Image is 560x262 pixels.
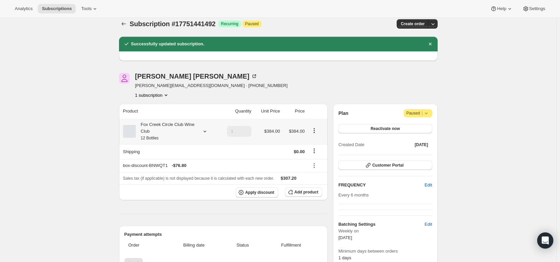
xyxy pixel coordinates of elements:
[264,129,280,134] span: $384.00
[81,6,92,11] span: Tools
[338,110,348,117] h2: Plan
[119,73,130,84] span: Peter Wiehe
[285,187,322,197] button: Add product
[42,6,72,11] span: Subscriptions
[338,182,425,188] h2: FREQUENCY
[226,242,260,249] span: Status
[338,255,351,260] span: 1 days
[119,104,218,119] th: Product
[131,41,205,47] h2: Successfully updated subscription.
[294,189,318,195] span: Add product
[135,73,258,80] div: [PERSON_NAME] [PERSON_NAME]
[172,162,186,169] span: - $76.80
[141,136,159,140] small: 12 Bottles
[338,192,369,198] span: Every 6 months
[119,19,128,29] button: Subscriptions
[77,4,102,13] button: Tools
[371,126,400,131] span: Reactivate now
[486,4,517,13] button: Help
[119,144,218,159] th: Shipping
[309,147,320,155] button: Shipping actions
[338,228,432,234] span: Weekly on
[38,4,76,13] button: Subscriptions
[245,21,259,27] span: Paused
[294,149,305,154] span: $0.00
[254,104,282,119] th: Unit Price
[338,235,352,240] span: [DATE]
[136,121,196,141] div: Fox Creek Circle Club Wine Club
[421,180,436,190] button: Edit
[425,182,432,188] span: Edit
[518,4,549,13] button: Settings
[123,162,305,169] div: box-discount-BNWQT1
[221,21,238,27] span: Recurring
[245,190,274,195] span: Apply discount
[338,221,425,228] h6: Batching Settings
[338,124,432,133] button: Reactivate now
[338,161,432,170] button: Customer Portal
[425,221,432,228] span: Edit
[282,104,307,119] th: Price
[166,242,222,249] span: Billing date
[135,92,169,98] button: Product actions
[411,140,432,149] button: [DATE]
[401,21,425,27] span: Create order
[529,6,545,11] span: Settings
[338,141,364,148] span: Created Date
[264,242,318,249] span: Fulfillment
[397,19,429,29] button: Create order
[289,129,305,134] span: $384.00
[537,232,553,249] div: Open Intercom Messenger
[218,104,253,119] th: Quantity
[372,163,403,168] span: Customer Portal
[123,176,274,181] span: Sales tax (if applicable) is not displayed because it is calculated with each new order.
[406,110,430,117] span: Paused
[124,231,323,238] h2: Payment attempts
[281,176,296,181] span: $307.20
[236,187,278,198] button: Apply discount
[426,39,435,49] button: Dismiss notification
[338,248,432,255] span: Minimum days between orders
[415,142,428,147] span: [DATE]
[422,111,423,116] span: |
[130,20,216,28] span: Subscription #17751441492
[11,4,37,13] button: Analytics
[15,6,33,11] span: Analytics
[135,82,288,89] span: [PERSON_NAME][EMAIL_ADDRESS][DOMAIN_NAME] · [PHONE_NUMBER]
[309,127,320,134] button: Product actions
[421,219,436,230] button: Edit
[497,6,506,11] span: Help
[124,238,165,253] th: Order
